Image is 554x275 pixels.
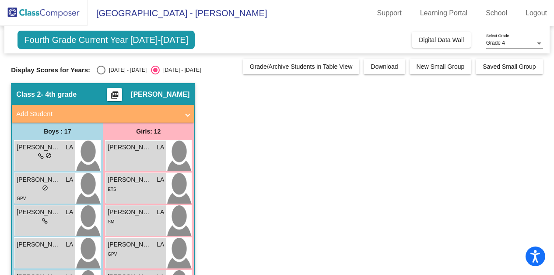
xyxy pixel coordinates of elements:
span: [PERSON_NAME] [17,143,60,152]
span: Saved Small Group [483,63,536,70]
span: Class 2 [16,90,41,99]
button: Download [364,59,405,74]
span: Fourth Grade Current Year [DATE]-[DATE] [18,31,195,49]
a: Support [370,6,409,20]
span: LA [157,143,164,152]
mat-panel-title: Add Student [16,109,179,119]
span: Display Scores for Years: [11,66,90,74]
span: LA [66,143,73,152]
div: Boys : 17 [12,123,103,140]
mat-expansion-panel-header: Add Student [12,105,194,123]
mat-icon: picture_as_pdf [109,91,120,103]
span: do_not_disturb_alt [42,185,48,191]
div: Girls: 12 [103,123,194,140]
span: Download [371,63,398,70]
span: [PERSON_NAME] [131,90,189,99]
span: [PERSON_NAME] [17,208,60,217]
span: LA [66,175,73,184]
span: LA [66,208,73,217]
span: - 4th grade [41,90,77,99]
a: Logout [519,6,554,20]
span: LA [66,240,73,249]
button: New Small Group [410,59,472,74]
span: [GEOGRAPHIC_DATA] - [PERSON_NAME] [88,6,267,20]
button: Digital Data Wall [412,32,471,48]
span: LA [157,175,164,184]
span: GPV [108,252,117,257]
button: Print Students Details [107,88,122,101]
span: [PERSON_NAME] [17,240,60,249]
span: Grade/Archive Students in Table View [250,63,353,70]
a: School [479,6,514,20]
span: [PERSON_NAME] [108,240,151,249]
span: [PERSON_NAME] [108,143,151,152]
mat-radio-group: Select an option [97,66,201,74]
button: Grade/Archive Students in Table View [243,59,360,74]
a: Learning Portal [413,6,475,20]
span: GPV [17,196,26,201]
div: [DATE] - [DATE] [160,66,201,74]
span: New Small Group [417,63,465,70]
span: [PERSON_NAME] [108,208,151,217]
span: ETS [108,187,116,192]
span: [PERSON_NAME] [17,175,60,184]
button: Saved Small Group [476,59,543,74]
span: Digital Data Wall [419,36,464,43]
div: [DATE] - [DATE] [105,66,147,74]
span: Grade 4 [486,40,505,46]
span: do_not_disturb_alt [46,152,52,159]
span: [PERSON_NAME] [108,175,151,184]
span: LA [157,208,164,217]
span: LA [157,240,164,249]
span: SM [108,219,114,224]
